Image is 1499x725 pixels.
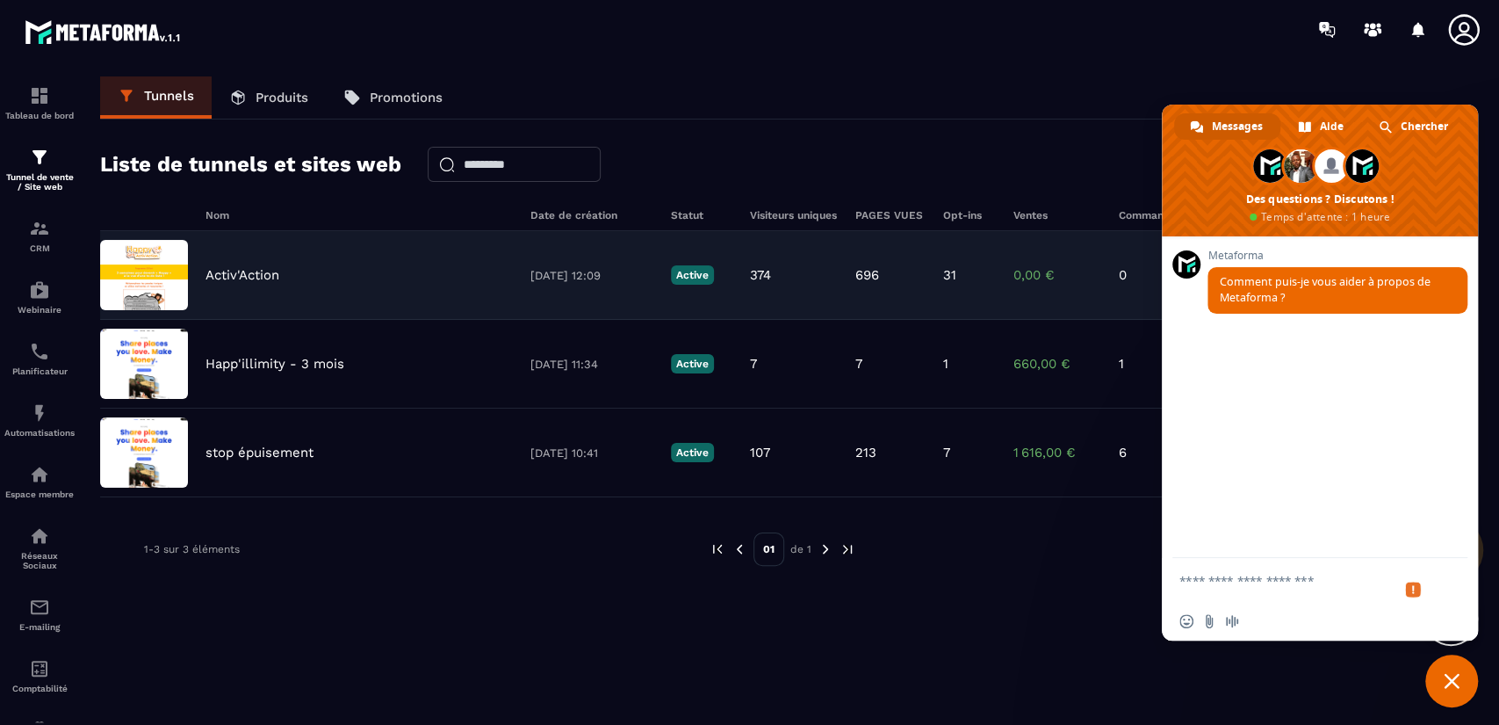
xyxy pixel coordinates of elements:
[1013,209,1101,221] h6: Ventes
[855,209,926,221] h6: PAGES VUES
[4,451,75,512] a: automationsautomationsEspace membre
[1119,209,1182,221] h6: Commandes
[1202,614,1216,628] span: Envoyer un fichier
[943,445,950,460] p: 7
[750,209,838,221] h6: Visiteurs uniques
[29,402,50,424] img: automations
[855,267,879,283] p: 696
[4,489,75,499] p: Espace membre
[100,329,188,399] img: image
[4,111,75,120] p: Tableau de bord
[4,622,75,632] p: E-mailing
[1425,655,1478,707] a: Fermer le chat
[29,597,50,618] img: email
[671,209,732,221] h6: Statut
[1179,614,1193,628] span: Insérer un emoji
[753,533,784,566] p: 01
[530,446,653,460] p: [DATE] 10:41
[100,147,401,182] h2: Liste de tunnels et sites web
[710,541,725,557] img: prev
[4,205,75,266] a: formationformationCRM
[144,88,194,104] p: Tunnels
[855,356,862,372] p: 7
[1174,113,1280,140] a: Messages
[205,445,313,460] p: stop épuisement
[100,76,212,119] a: Tunnels
[1220,274,1431,305] span: Comment puis-je vous aider à propos de Metaforma ?
[205,209,513,221] h6: Nom
[750,267,771,283] p: 374
[29,658,50,679] img: accountant
[205,356,344,372] p: Happ'illimity - 3 mois
[4,645,75,707] a: accountantaccountantComptabilité
[212,76,326,119] a: Produits
[4,72,75,134] a: formationformationTableau de bord
[4,172,75,192] p: Tunnel de vente / Site web
[4,328,75,389] a: schedulerschedulerPlanificateur
[530,269,653,282] p: [DATE] 12:09
[100,417,188,488] img: image
[671,443,714,462] p: Active
[671,265,714,285] p: Active
[1179,558,1425,602] textarea: Entrez votre message...
[1212,113,1263,140] span: Messages
[29,279,50,301] img: automations
[1119,267,1171,283] p: 0
[943,356,948,372] p: 1
[1013,356,1101,372] p: 660,00 €
[4,305,75,315] p: Webinaire
[326,76,460,119] a: Promotions
[530,209,653,221] h6: Date de création
[29,464,50,485] img: automations
[29,218,50,239] img: formation
[855,445,876,460] p: 213
[943,209,996,221] h6: Opt-ins
[4,134,75,205] a: formationformationTunnel de vente / Site web
[4,684,75,693] p: Comptabilité
[530,358,653,371] p: [DATE] 11:34
[100,240,188,310] img: image
[750,445,770,460] p: 107
[205,267,279,283] p: Activ'Action
[1119,445,1171,460] p: 6
[144,543,240,555] p: 1-3 sur 3 éléments
[4,389,75,451] a: automationsautomationsAutomatisations
[256,90,308,105] p: Produits
[4,428,75,438] p: Automatisations
[4,266,75,328] a: automationsautomationsWebinaire
[1225,614,1239,628] span: Message audio
[29,341,50,362] img: scheduler
[750,356,757,372] p: 7
[29,526,50,547] img: social-network
[29,147,50,168] img: formation
[4,584,75,645] a: emailemailE-mailing
[4,243,75,253] p: CRM
[790,542,811,556] p: de 1
[1013,445,1101,460] p: 1 616,00 €
[4,512,75,584] a: social-networksocial-networkRéseaux Sociaux
[29,85,50,106] img: formation
[1401,113,1448,140] span: Chercher
[731,541,747,557] img: prev
[4,551,75,570] p: Réseaux Sociaux
[671,354,714,373] p: Active
[1119,356,1171,372] p: 1
[25,16,183,47] img: logo
[370,90,443,105] p: Promotions
[943,267,956,283] p: 31
[1363,113,1466,140] a: Chercher
[1013,267,1101,283] p: 0,00 €
[4,366,75,376] p: Planificateur
[1320,113,1344,140] span: Aide
[1207,250,1467,262] span: Metaforma
[1282,113,1361,140] a: Aide
[840,541,855,557] img: next
[818,541,833,557] img: next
